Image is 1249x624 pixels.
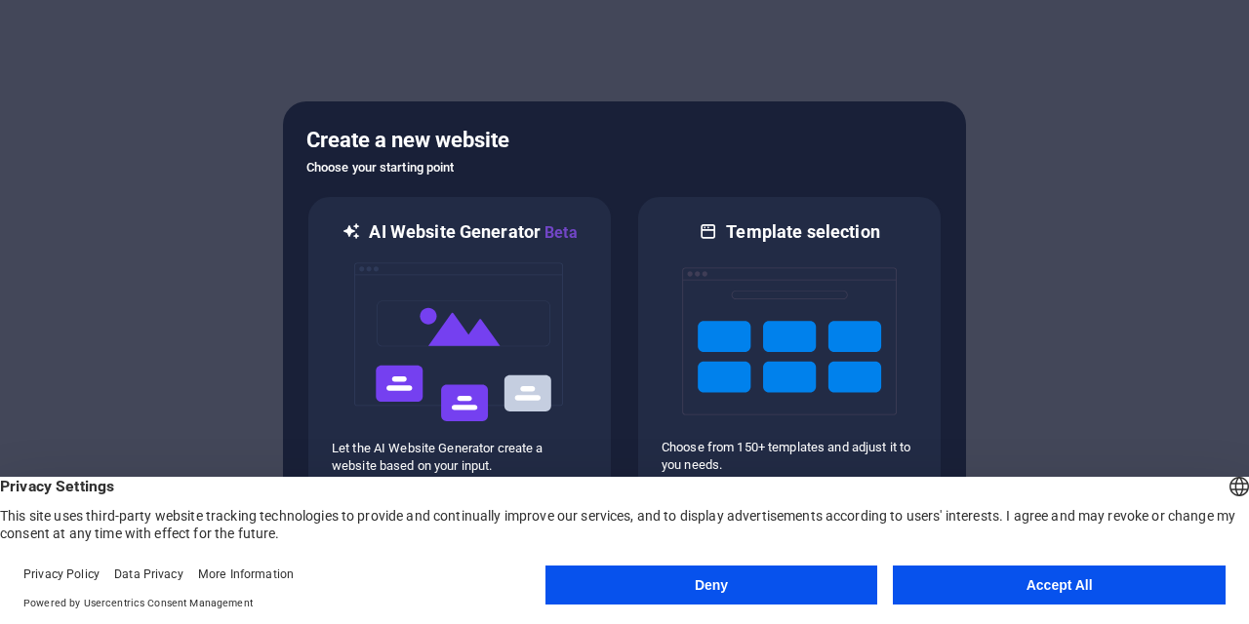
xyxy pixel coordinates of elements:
span: Beta [541,223,578,242]
h5: Create a new website [306,125,943,156]
p: Choose from 150+ templates and adjust it to you needs. [662,439,917,474]
h6: AI Website Generator [369,220,577,245]
div: Template selectionChoose from 150+ templates and adjust it to you needs. [636,195,943,500]
div: AI Website GeneratorBetaaiLet the AI Website Generator create a website based on your input. [306,195,613,500]
h6: Template selection [726,220,879,244]
img: ai [352,245,567,440]
h6: Choose your starting point [306,156,943,179]
p: Let the AI Website Generator create a website based on your input. [332,440,587,475]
